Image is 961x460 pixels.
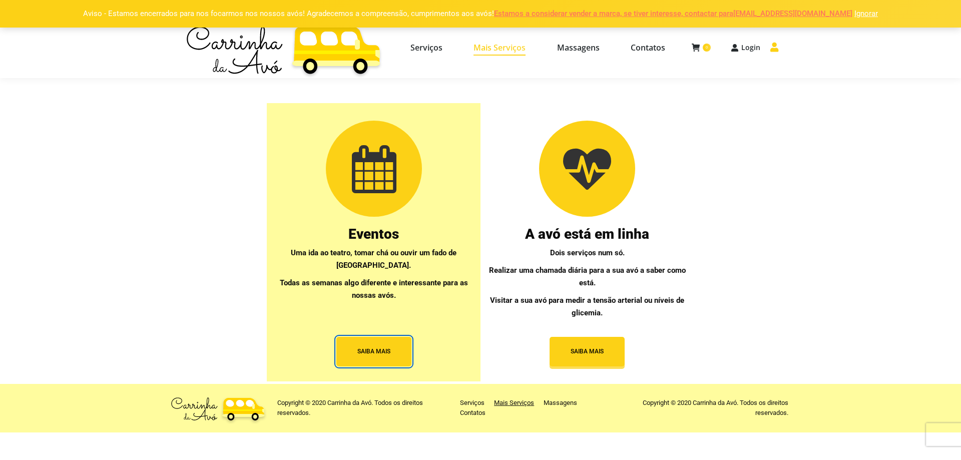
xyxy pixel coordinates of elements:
a: Estamos a considerar vender a marca, se tiver interesse, contactar para [EMAIL_ADDRESS][DOMAIN_NAME] [494,9,852,18]
a: Eventos Uma ida ao teatro, tomar chá ou ouvir um fado de [GEOGRAPHIC_DATA]. Todas as semanas algo... [274,121,473,302]
a: 0 [692,43,711,52]
a: Serviços [460,398,485,408]
a: Contatos [618,26,678,69]
a: Massagens [544,398,577,408]
span: Mais Serviços [473,43,526,53]
button: SAIBA MAIS [550,337,625,366]
div: Copyright © 2020 Carrinha da Avó. Todos os direitos reservados. [277,398,450,418]
img: Carrinha da Avó [168,392,267,424]
span: Serviços [410,43,442,53]
a: Contatos [460,408,486,418]
span: Massagens [557,43,600,53]
p: Copyright © 2020 Carrinha da Avó. Todos os direitos reservados. [616,398,788,418]
a: Serviços [397,26,455,69]
div: Dois serviços num só. [488,247,687,319]
span: Contatos [631,43,665,53]
span: SAIBA MAIS [571,347,604,356]
a: A avó está em linha Dois serviços num só. Realizar uma chamada diária para a sua avó a saber como... [488,121,687,319]
a: Mais Serviços [460,26,539,69]
span: 0 [703,44,711,52]
p: Todas as semanas algo diferente e interessante para as nossas avós. [274,277,473,302]
p: Realizar uma chamada diária para a sua avó a saber como está. [488,264,687,289]
a: Ignorar [854,9,878,18]
a: Mais Serviços [494,398,534,408]
a: Massagens [544,26,613,69]
div: Uma ida ao teatro, tomar chá ou ouvir um fado de [GEOGRAPHIC_DATA]. [274,247,473,302]
p: Visitar a sua avó para medir a tensão arterial ou níveis de glicemia. [488,294,687,319]
h3: Eventos [274,229,473,239]
button: SAIBA MAIS [336,337,411,366]
h3: A avó está em linha [488,229,687,239]
a: Login [731,43,760,52]
a: SAIBA MAIS [336,334,411,364]
span: SAIBA MAIS [357,347,390,356]
img: Carrinha da Avó [183,17,385,78]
